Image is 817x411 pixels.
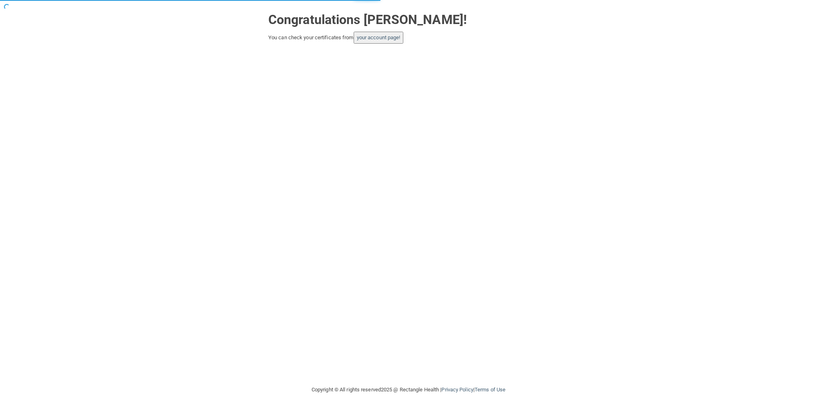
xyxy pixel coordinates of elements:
button: your account page! [354,32,404,44]
div: Copyright © All rights reserved 2025 @ Rectangle Health | | [262,377,555,403]
a: Terms of Use [475,387,505,393]
div: You can check your certificates from [268,32,549,44]
strong: Congratulations [PERSON_NAME]! [268,12,467,27]
a: your account page! [357,34,400,40]
a: Privacy Policy [441,387,473,393]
